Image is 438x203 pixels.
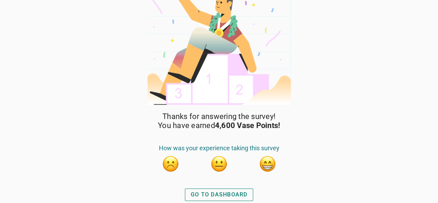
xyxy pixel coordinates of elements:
[146,144,292,155] div: How was your experience taking this survey
[215,121,280,130] strong: 4,600 Vase Points!
[185,188,253,201] button: GO TO DASHBOARD
[191,191,248,199] div: GO TO DASHBOARD
[162,112,276,121] span: Thanks for answering the survey!
[158,121,280,130] span: You have earned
